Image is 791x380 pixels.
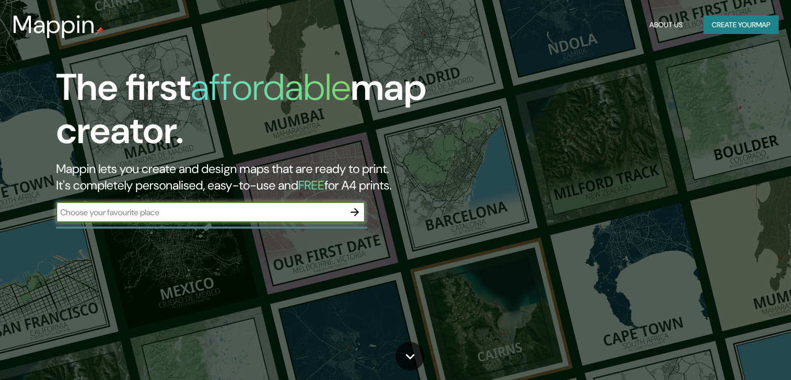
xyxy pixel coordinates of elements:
button: Create yourmap [703,15,779,34]
h1: affordable [191,63,351,111]
img: mappin-pin [95,27,104,35]
h1: The first map creator. [56,66,452,161]
h3: Mappin [12,10,95,39]
button: About Us [645,15,687,34]
input: Choose your favourite place [56,206,345,218]
h5: FREE [298,177,324,193]
h2: Mappin lets you create and design maps that are ready to print. It's completely personalised, eas... [56,161,452,194]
